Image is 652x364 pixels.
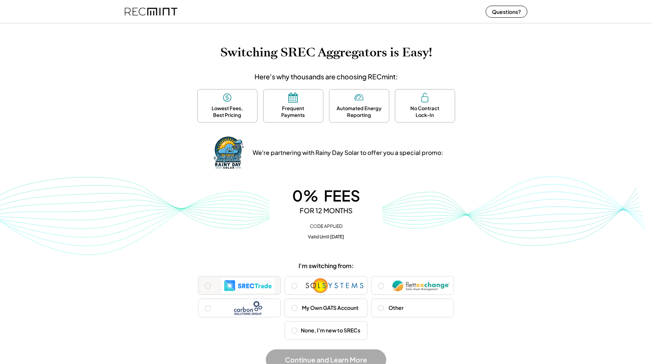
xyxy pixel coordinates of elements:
[332,105,386,118] div: Automated Energy Reporting
[277,187,375,205] div: 0% FEES
[277,234,375,240] div: Valid Until [DATE]
[277,206,375,215] div: FOR 12 MONTHS
[219,278,277,293] img: SRECTrade.png
[302,304,363,312] div: My Own GATS Account
[219,301,277,316] img: CSG%20Logo.png
[277,224,375,229] div: CODE APPLIED
[267,105,320,118] div: Frequent Payments
[392,278,450,293] img: FlettExchange%20Logo.gif
[209,134,247,171] img: DALL%C2%B7E%202023-11-28%2009.08.28%20-%20Design%20a%20professional%20yet%20satirical%20logo%20fo...
[8,45,644,60] h1: Switching SREC Aggregators is Easy!
[253,148,443,157] div: We're partnering with Rainy Day Solar to offer you a special promo:
[201,105,254,118] div: Lowest Fees, Best Pricing
[398,105,452,118] div: No Contract Lock-In
[486,6,527,18] button: Questions?
[299,262,354,270] div: I'm switching from:
[306,278,363,293] img: SolSystems%20Logo.png
[301,327,363,334] div: None, I'm new to SRECs
[125,2,177,21] img: recmint-logotype%403x%20%281%29.jpeg
[388,304,450,312] div: Other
